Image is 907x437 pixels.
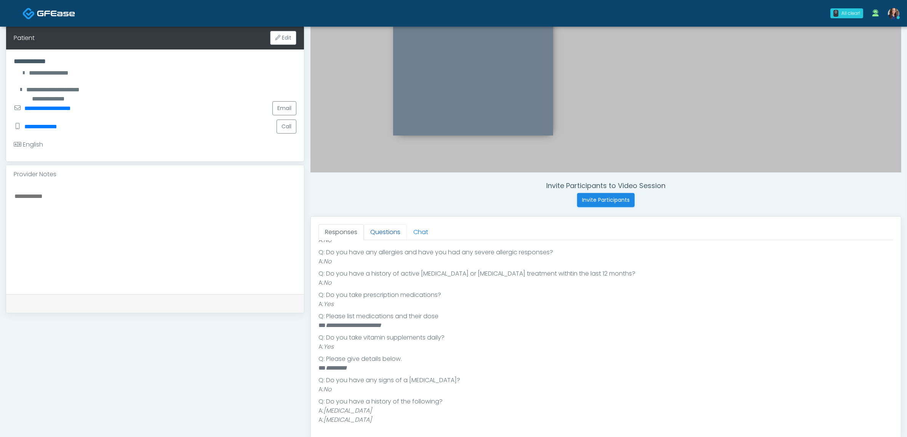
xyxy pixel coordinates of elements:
[318,248,893,257] li: Q: Do you have any allergies and have you had any severe allergic responses?
[37,10,75,17] img: Docovia
[323,300,334,308] em: Yes
[272,101,296,115] a: Email
[22,7,35,20] img: Docovia
[318,333,893,342] li: Q: Do you take vitamin supplements daily?
[6,165,304,183] div: Provider Notes
[318,278,893,287] li: A:
[888,8,899,19] img: Kristin Adams
[318,236,893,245] li: A:
[318,290,893,300] li: Q: Do you take prescription medications?
[323,278,331,287] em: No
[364,224,407,240] a: Questions
[841,10,860,17] div: All clear!
[318,312,893,321] li: Q: Please list medications and their dose
[14,140,43,149] div: English
[318,269,893,278] li: Q: Do you have a history of active [MEDICAL_DATA] or [MEDICAL_DATA] treatment withtin the last 12...
[323,385,331,394] em: No
[833,10,838,17] div: 0
[14,33,35,43] div: Patient
[318,397,893,406] li: Q: Do you have a history of the following?
[270,31,296,45] button: Edit
[318,415,893,424] li: A:
[318,354,893,364] li: Q: Please give details below.
[318,376,893,385] li: Q: Do you have any signs of a [MEDICAL_DATA]?
[22,1,75,26] a: Docovia
[323,257,331,266] em: No
[323,236,331,244] em: No
[318,342,893,351] li: A:
[318,300,893,309] li: A:
[277,120,296,134] button: Call
[826,5,868,21] a: 0 All clear!
[407,224,435,240] a: Chat
[323,342,334,351] em: Yes
[577,193,635,207] button: Invite Participants
[6,3,29,26] button: Open LiveChat chat widget
[318,257,893,266] li: A:
[318,224,364,240] a: Responses
[318,406,893,415] li: A:
[323,406,372,415] em: [MEDICAL_DATA]
[323,415,372,424] em: [MEDICAL_DATA]
[310,182,901,190] h4: Invite Participants to Video Session
[318,385,893,394] li: A:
